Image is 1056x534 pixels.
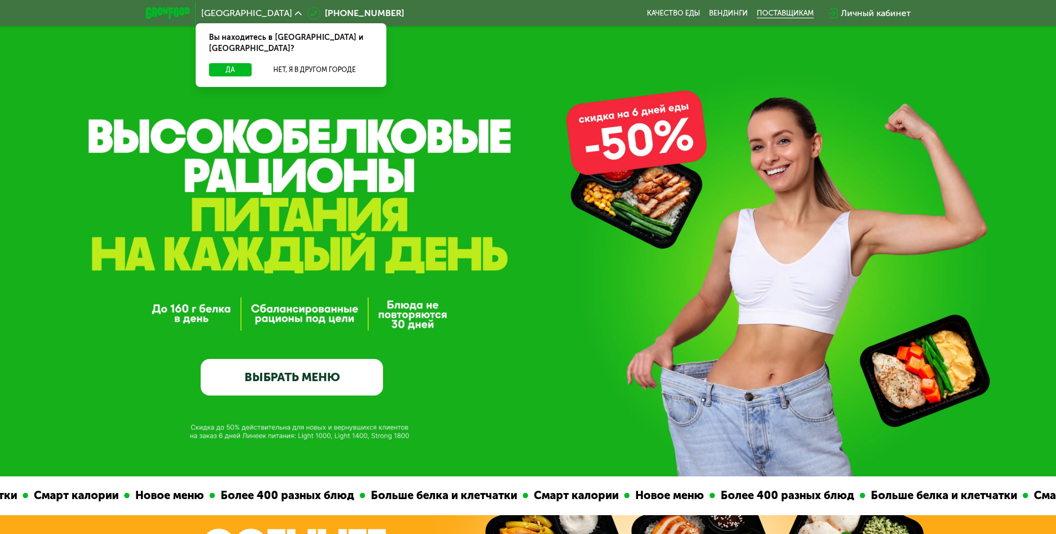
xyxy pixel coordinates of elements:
div: Вы находитесь в [GEOGRAPHIC_DATA] и [GEOGRAPHIC_DATA]? [196,23,386,63]
div: Смарт калории [27,487,123,504]
div: Больше белка и клетчатки [864,487,1022,504]
div: Более 400 разных блюд [714,487,859,504]
span: [GEOGRAPHIC_DATA] [201,9,292,18]
div: Смарт калории [527,487,623,504]
div: Личный кабинет [841,7,911,20]
a: ВЫБРАТЬ МЕНЮ [201,359,383,396]
a: [PHONE_NUMBER] [307,7,404,20]
div: Больше белка и клетчатки [364,487,522,504]
div: Более 400 разных блюд [214,487,359,504]
a: Вендинги [709,9,748,18]
div: поставщикам [757,9,814,18]
div: Новое меню [129,487,208,504]
div: Новое меню [629,487,708,504]
button: Да [209,63,252,76]
a: Качество еды [647,9,700,18]
button: Нет, я в другом городе [256,63,373,76]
